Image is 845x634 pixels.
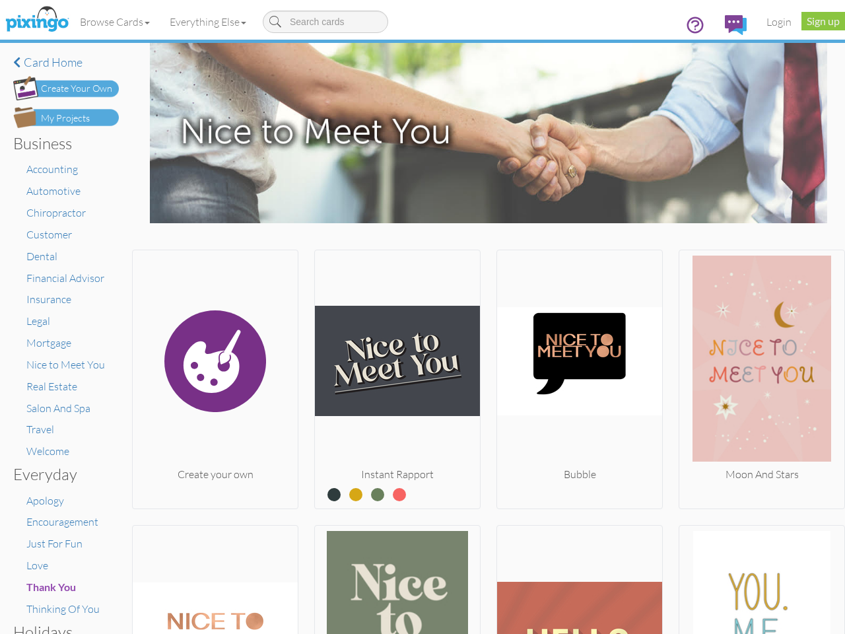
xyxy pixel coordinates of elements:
[801,12,845,30] a: Sign up
[13,135,109,152] h3: Business
[133,256,298,467] img: create.svg
[26,206,86,219] a: Chiropractor
[725,15,747,35] img: comments.svg
[26,423,54,436] a: Travel
[26,162,78,176] a: Accounting
[26,515,98,528] a: Encouragement
[13,107,119,128] img: my-projects-button.png
[133,467,298,482] div: Create your own
[26,537,83,550] a: Just For Fun
[13,56,119,69] a: Card home
[679,467,844,482] div: Moon And Stars
[497,467,662,482] div: Bubble
[26,602,100,616] a: Thinking Of You
[679,256,844,467] img: 20201015-182829-51e4a9639e9b-250.jpg
[160,5,256,38] a: Everything Else
[70,5,160,38] a: Browse Cards
[26,380,77,393] a: Real Estate
[26,250,57,263] a: Dental
[26,494,64,507] a: Apology
[26,271,104,285] a: Financial Advisor
[26,444,69,458] a: Welcome
[757,5,801,38] a: Login
[26,581,76,593] span: Thank You
[41,112,90,125] div: My Projects
[26,559,48,572] a: Love
[26,336,71,349] a: Mortgage
[26,228,72,241] a: Customer
[315,467,480,482] div: Instant Rapport
[263,11,388,33] input: Search cards
[13,76,119,100] img: create-own-button.png
[13,466,109,483] h3: Everyday
[41,82,112,96] div: Create Your Own
[150,43,827,223] img: nice-to-meet-you.jpg
[2,3,72,36] img: pixingo logo
[315,256,480,467] img: 20250527-043656-4a68221cc664-250.jpg
[26,184,81,197] a: Automotive
[26,402,90,415] a: Salon And Spa
[26,314,50,328] a: Legal
[26,358,105,371] a: Nice to Meet You
[497,256,662,467] img: 20190519-053422-a5473d950488-250.jpg
[26,581,76,594] a: Thank You
[26,293,71,306] a: Insurance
